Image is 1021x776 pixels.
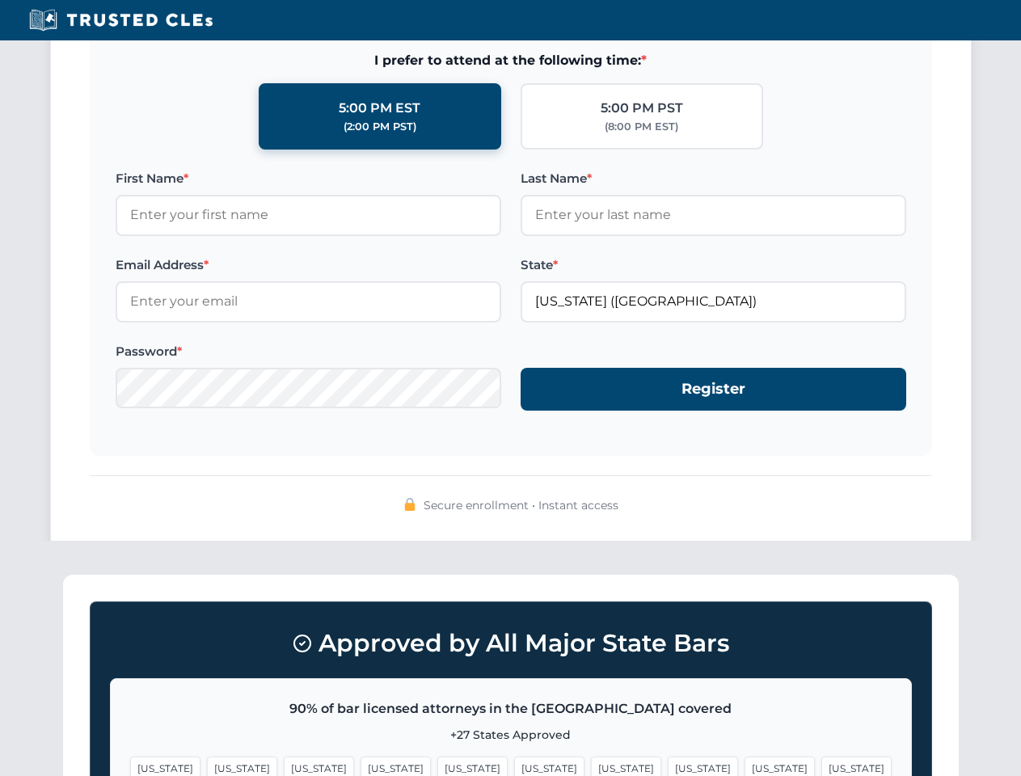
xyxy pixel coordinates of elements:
[116,195,501,235] input: Enter your first name
[116,50,906,71] span: I prefer to attend at the following time:
[605,119,678,135] div: (8:00 PM EST)
[110,622,912,665] h3: Approved by All Major State Bars
[130,726,892,744] p: +27 States Approved
[24,8,217,32] img: Trusted CLEs
[344,119,416,135] div: (2:00 PM PST)
[521,368,906,411] button: Register
[521,195,906,235] input: Enter your last name
[116,255,501,275] label: Email Address
[424,496,618,514] span: Secure enrollment • Instant access
[521,255,906,275] label: State
[521,281,906,322] input: Florida (FL)
[116,342,501,361] label: Password
[521,169,906,188] label: Last Name
[130,698,892,719] p: 90% of bar licensed attorneys in the [GEOGRAPHIC_DATA] covered
[339,98,420,119] div: 5:00 PM EST
[116,169,501,188] label: First Name
[116,281,501,322] input: Enter your email
[403,498,416,511] img: 🔒
[601,98,683,119] div: 5:00 PM PST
